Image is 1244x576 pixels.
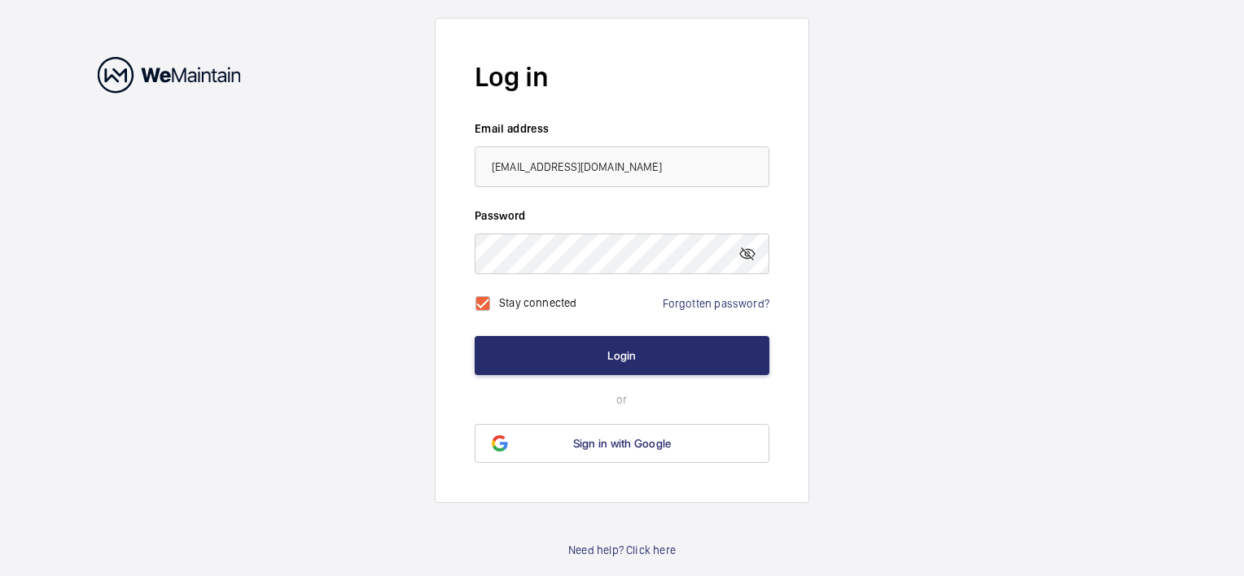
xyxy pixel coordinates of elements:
[475,58,769,96] h2: Log in
[663,297,769,310] a: Forgotten password?
[475,120,769,137] label: Email address
[475,391,769,408] p: or
[499,296,577,309] label: Stay connected
[573,437,672,450] span: Sign in with Google
[475,146,769,187] input: Your email address
[475,336,769,375] button: Login
[475,207,769,224] label: Password
[568,542,676,558] a: Need help? Click here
